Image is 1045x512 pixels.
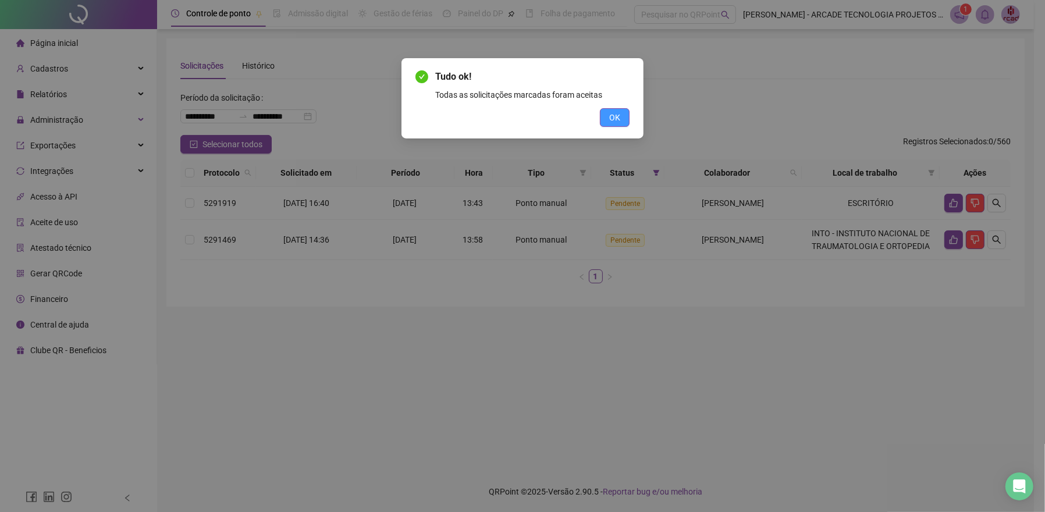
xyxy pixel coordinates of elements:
[435,88,630,101] div: Todas as solicitações marcadas foram aceitas
[600,108,630,127] button: OK
[1005,472,1033,500] div: Open Intercom Messenger
[609,111,620,124] span: OK
[415,70,428,83] span: check-circle
[435,70,630,84] span: Tudo ok!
